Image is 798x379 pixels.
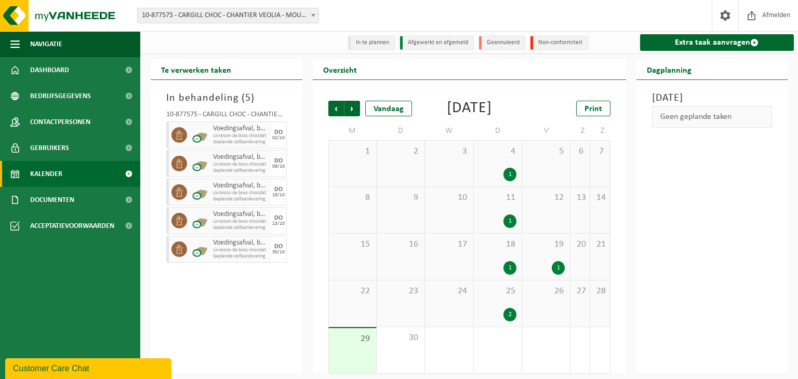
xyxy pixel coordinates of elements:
[30,83,91,109] span: Bedrijfsgegevens
[5,356,174,379] iframe: chat widget
[503,261,516,275] div: 1
[344,101,360,116] span: Volgende
[213,190,269,196] span: Livraison de boxs chocolat
[479,286,516,297] span: 25
[213,247,269,253] span: Livraison de boxs chocolat
[272,221,285,226] div: 23/10
[272,193,285,198] div: 16/10
[522,121,570,140] td: V
[479,192,516,204] span: 11
[584,105,602,113] span: Print
[570,121,590,140] td: Z
[430,239,468,250] span: 17
[334,333,371,345] span: 29
[590,121,610,140] td: Z
[527,286,565,297] span: 26
[213,225,269,231] span: Geplande zelfaanlevering
[479,146,516,157] span: 4
[272,136,285,141] div: 02/10
[272,250,285,255] div: 30/10
[192,184,208,200] img: PB-CU
[245,93,251,103] span: 5
[213,139,269,145] span: Geplande zelfaanlevering
[430,286,468,297] span: 24
[137,8,319,23] span: 10-877575 - CARGILL CHOC - CHANTIER VEOLIA - MOUSCRON
[334,146,371,157] span: 1
[334,239,371,250] span: 15
[30,187,74,213] span: Documenten
[213,125,269,133] span: Voedingsafval, bevat geen producten van dierlijke oorsprong, gemengde verpakking (exclusief glas)
[652,106,773,128] div: Geen geplande taken
[30,135,69,161] span: Gebruikers
[382,286,419,297] span: 23
[313,59,367,79] h2: Overzicht
[430,192,468,204] span: 10
[213,182,269,190] span: Voedingsafval, bevat geen producten van dierlijke oorsprong, gemengde verpakking (exclusief glas)
[503,308,516,321] div: 2
[377,121,425,140] td: D
[552,261,565,275] div: 1
[213,210,269,219] span: Voedingsafval, bevat geen producten van dierlijke oorsprong, gemengde verpakking (exclusief glas)
[328,121,377,140] td: M
[595,286,604,297] span: 28
[382,332,419,344] span: 30
[348,36,395,50] li: In te plannen
[595,192,604,204] span: 14
[365,101,412,116] div: Vandaag
[328,101,344,116] span: Vorige
[382,146,419,157] span: 2
[430,146,468,157] span: 3
[30,109,90,135] span: Contactpersonen
[192,156,208,171] img: PB-CU
[474,121,522,140] td: D
[576,239,584,250] span: 20
[274,215,283,221] div: DO
[636,59,702,79] h2: Dagplanning
[479,239,516,250] span: 18
[503,214,516,228] div: 1
[527,239,565,250] span: 19
[151,59,242,79] h2: Te verwerken taken
[576,286,584,297] span: 27
[447,101,492,116] div: [DATE]
[274,186,283,193] div: DO
[30,161,62,187] span: Kalender
[213,253,269,260] span: Geplande zelfaanlevering
[213,239,269,247] span: Voedingsafval, bevat geen producten van dierlijke oorsprong, gemengde verpakking (exclusief glas)
[652,90,773,106] h3: [DATE]
[334,286,371,297] span: 22
[213,161,269,168] span: Livraison de boxs chocolat
[425,121,473,140] td: W
[138,8,318,23] span: 10-877575 - CARGILL CHOC - CHANTIER VEOLIA - MOUSCRON
[274,158,283,164] div: DO
[274,129,283,136] div: DO
[30,213,114,239] span: Acceptatievoorwaarden
[192,241,208,257] img: PB-CU
[213,168,269,174] span: Geplande zelfaanlevering
[640,34,794,51] a: Extra taak aanvragen
[192,213,208,228] img: PB-CU
[530,36,588,50] li: Non-conformiteit
[272,164,285,169] div: 09/10
[576,192,584,204] span: 13
[595,146,604,157] span: 7
[595,239,604,250] span: 21
[166,111,287,121] div: 10-877575 - CARGILL CHOC - CHANTIER VEOLIA - MOUSCRON
[576,146,584,157] span: 6
[400,36,474,50] li: Afgewerkt en afgemeld
[30,57,69,83] span: Dashboard
[527,146,565,157] span: 5
[334,192,371,204] span: 8
[382,192,419,204] span: 9
[527,192,565,204] span: 12
[503,168,516,181] div: 1
[213,219,269,225] span: Livraison de boxs chocolat
[479,36,525,50] li: Geannuleerd
[192,127,208,143] img: PB-CU
[213,153,269,161] span: Voedingsafval, bevat geen producten van dierlijke oorsprong, gemengde verpakking (exclusief glas)
[166,90,287,106] h3: In behandeling ( )
[382,239,419,250] span: 16
[576,101,610,116] a: Print
[213,133,269,139] span: Livraison de boxs chocolat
